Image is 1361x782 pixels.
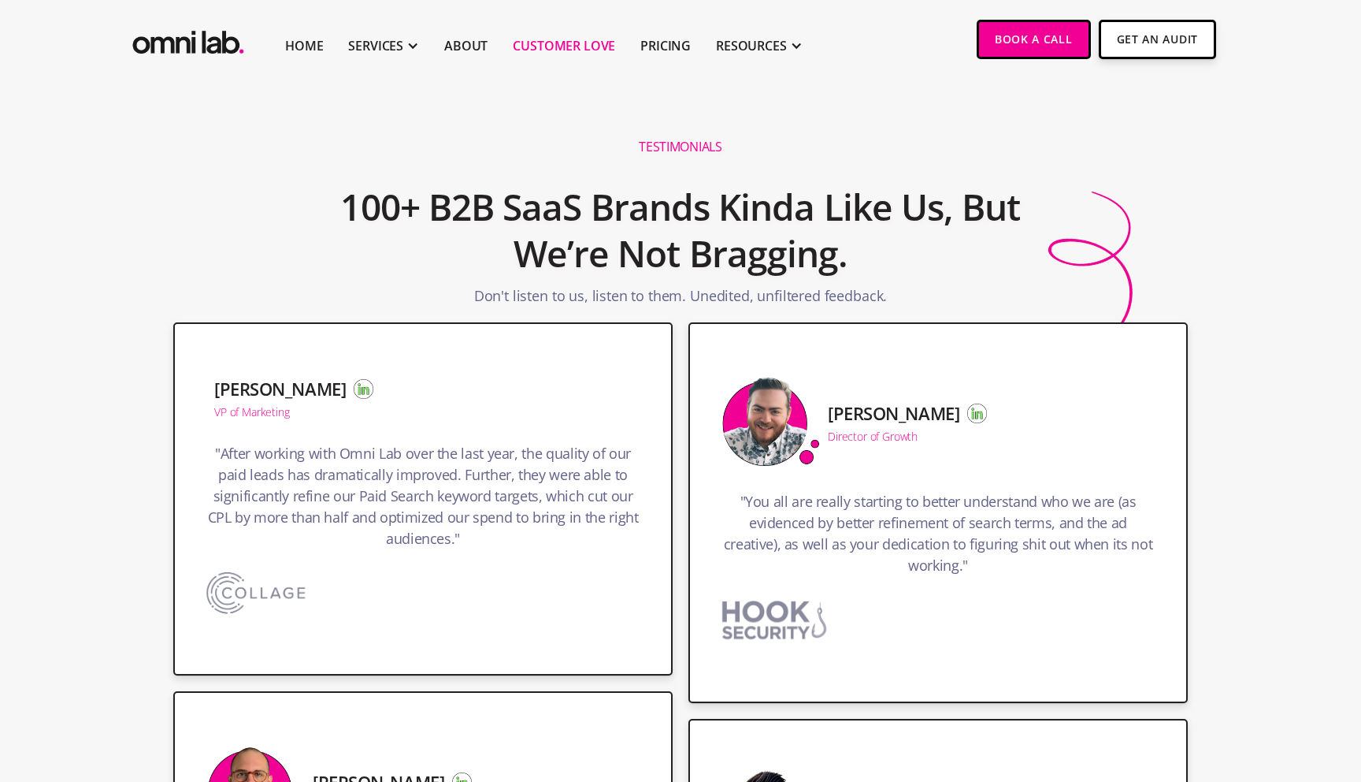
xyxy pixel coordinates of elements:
a: Book a Call [977,20,1091,59]
iframe: Chat Widget [1077,599,1361,782]
h2: 100+ B2B SaaS Brands Kinda Like Us, But We’re Not Bragging. [306,176,1055,286]
h3: "You all are really starting to better understand who we are (as evidenced by better refinement o... [721,491,1155,584]
a: About [444,36,488,55]
img: Omni Lab: B2B SaaS Demand Generation Agency [129,20,247,58]
div: VP of Marketing [214,407,290,418]
h5: [PERSON_NAME] [214,379,346,398]
div: Director of Growth [828,431,918,442]
h5: [PERSON_NAME] [828,404,959,423]
p: Don't listen to us, listen to them. Unedited, unfiltered feedback. [474,285,887,315]
h1: Testimonials [639,139,721,155]
a: Get An Audit [1099,20,1216,59]
div: RESOURCES [716,36,787,55]
a: home [129,20,247,58]
a: Pricing [640,36,691,55]
div: SERVICES [348,36,403,55]
a: Home [285,36,323,55]
a: Customer Love [513,36,615,55]
h3: "After working with Omni Lab over the last year, the quality of our paid leads has dramatically i... [206,443,640,557]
